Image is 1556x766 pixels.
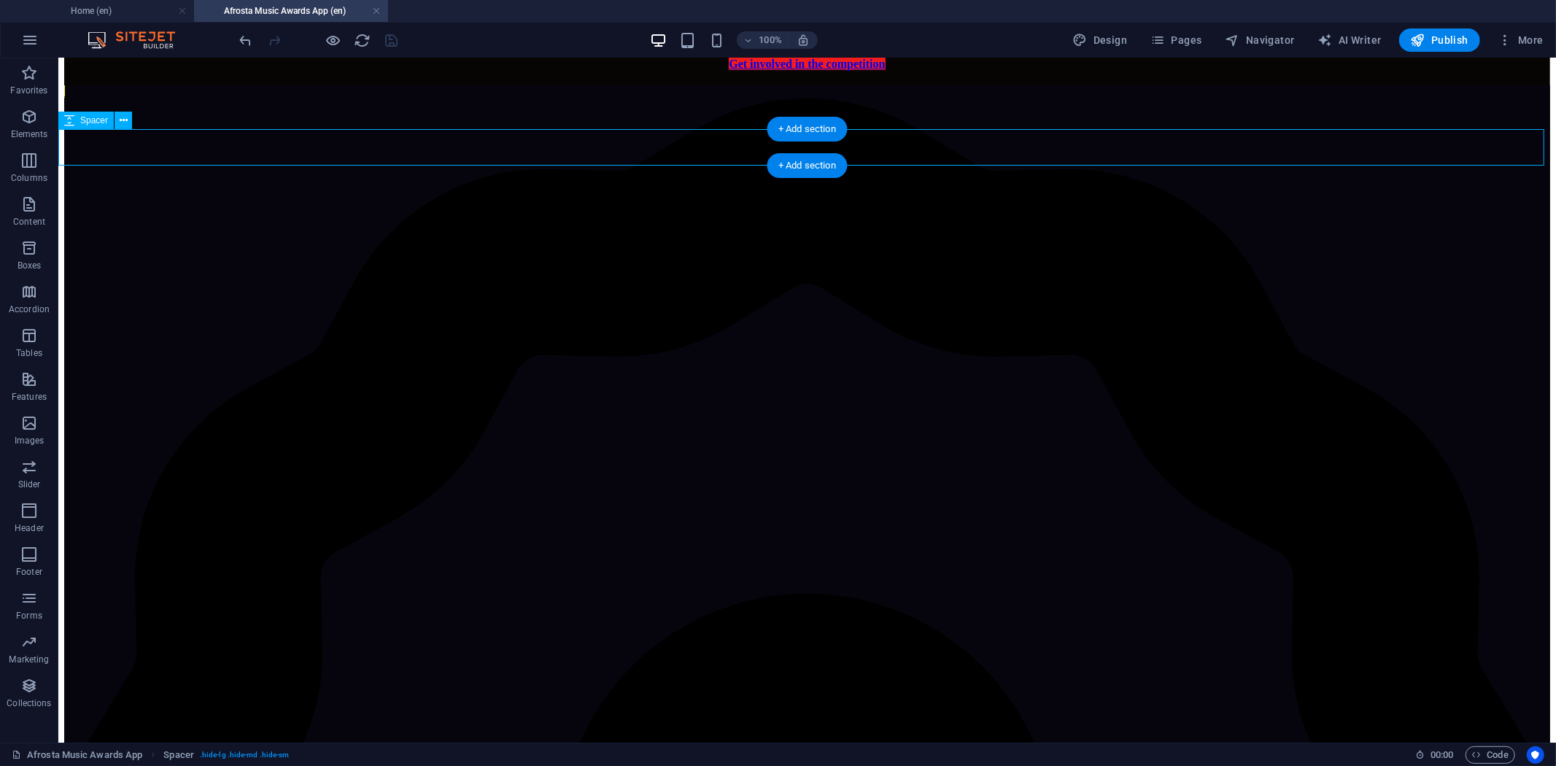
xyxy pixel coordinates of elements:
[10,85,47,96] p: Favorites
[325,31,342,49] button: Click here to leave preview mode and continue editing
[1411,33,1468,47] span: Publish
[238,32,255,49] i: Undo: Define viewports on which this element should be visible. (Ctrl+Z)
[194,3,388,19] h4: Afrosta Music Awards App (en)
[1472,746,1509,764] span: Code
[163,746,289,764] nav: breadcrumb
[1226,33,1295,47] span: Navigator
[1312,28,1387,52] button: AI Writer
[15,522,44,534] p: Header
[9,303,50,315] p: Accordion
[11,128,48,140] p: Elements
[16,566,42,578] p: Footer
[355,32,371,49] i: Reload page
[767,153,848,178] div: + Add section
[1441,749,1443,760] span: :
[1399,28,1480,52] button: Publish
[163,746,194,764] span: Click to select. Double-click to edit
[80,116,108,125] span: Spacer
[9,654,49,665] p: Marketing
[759,31,782,49] h6: 100%
[1527,746,1544,764] button: Usercentrics
[11,172,47,184] p: Columns
[16,347,42,359] p: Tables
[1431,746,1453,764] span: 00 00
[15,435,44,446] p: Images
[1073,33,1128,47] span: Design
[797,34,810,47] i: On resize automatically adjust zoom level to fit chosen device.
[1067,28,1134,52] button: Design
[1067,28,1134,52] div: Design (Ctrl+Alt+Y)
[12,746,142,764] a: Click to cancel selection. Double-click to open Pages
[737,31,789,49] button: 100%
[1318,33,1382,47] span: AI Writer
[237,31,255,49] button: undo
[354,31,371,49] button: reload
[1498,33,1544,47] span: More
[1415,746,1454,764] h6: Session time
[1145,28,1207,52] button: Pages
[200,746,289,764] span: . hide-lg .hide-md .hide-sm
[18,260,42,271] p: Boxes
[1150,33,1201,47] span: Pages
[767,117,848,142] div: + Add section
[13,216,45,228] p: Content
[1466,746,1515,764] button: Code
[12,391,47,403] p: Features
[7,697,51,709] p: Collections
[1220,28,1301,52] button: Navigator
[1492,28,1549,52] button: More
[16,610,42,622] p: Forms
[18,479,41,490] p: Slider
[84,31,193,49] img: Editor Logo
